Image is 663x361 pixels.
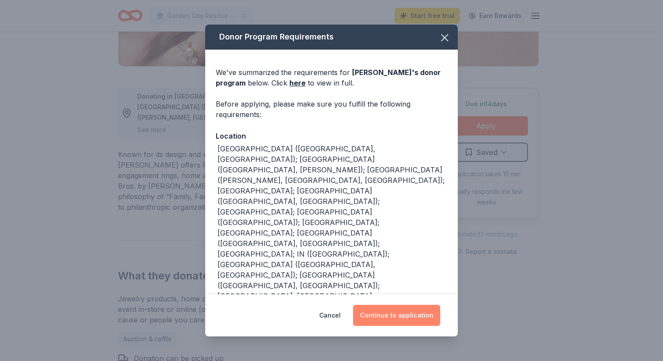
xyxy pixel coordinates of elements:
div: We've summarized the requirements for below. Click to view in full. [216,67,447,88]
button: Continue to application [353,305,440,326]
div: Donor Program Requirements [205,25,458,50]
div: Before applying, please make sure you fulfill the following requirements: [216,99,447,120]
a: here [289,78,306,88]
button: Cancel [319,305,341,326]
div: Location [216,130,447,142]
